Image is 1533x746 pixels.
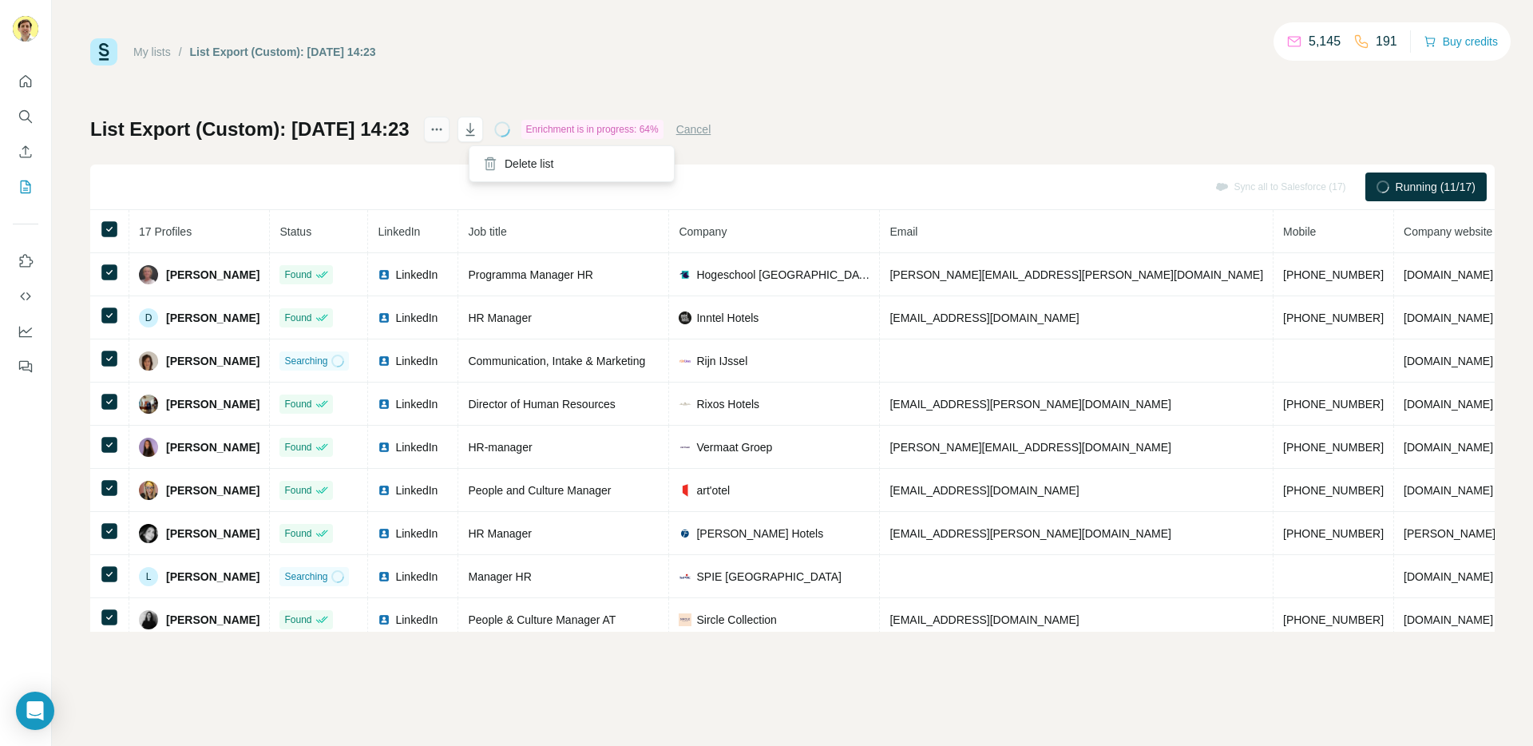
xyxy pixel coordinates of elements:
[284,440,311,454] span: Found
[139,438,158,457] img: Avatar
[139,567,158,586] div: L
[1404,398,1493,411] span: [DOMAIN_NAME]
[139,395,158,414] img: Avatar
[696,267,869,283] span: Hogeschool [GEOGRAPHIC_DATA]
[889,225,917,238] span: Email
[468,225,506,238] span: Job title
[468,441,532,454] span: HR-manager
[378,484,390,497] img: LinkedIn logo
[284,569,327,584] span: Searching
[1404,311,1493,324] span: [DOMAIN_NAME]
[679,268,691,281] img: company-logo
[378,268,390,281] img: LinkedIn logo
[284,311,311,325] span: Found
[468,613,616,626] span: People & Culture Manager AT
[1283,225,1316,238] span: Mobile
[679,441,691,454] img: company-logo
[679,398,691,411] img: company-logo
[889,613,1079,626] span: [EMAIL_ADDRESS][DOMAIN_NAME]
[889,398,1171,411] span: [EMAIL_ADDRESS][PERSON_NAME][DOMAIN_NAME]
[1424,30,1498,53] button: Buy credits
[139,265,158,284] img: Avatar
[696,612,776,628] span: Sircle Collection
[378,441,390,454] img: LinkedIn logo
[679,527,691,540] img: company-logo
[468,311,531,324] span: HR Manager
[284,268,311,282] span: Found
[13,247,38,276] button: Use Surfe on LinkedIn
[1376,32,1397,51] p: 191
[468,268,592,281] span: Programma Manager HR
[139,610,158,629] img: Avatar
[679,484,691,497] img: company-logo
[1404,355,1493,367] span: [DOMAIN_NAME]
[889,268,1263,281] span: [PERSON_NAME][EMAIL_ADDRESS][PERSON_NAME][DOMAIN_NAME]
[1283,613,1384,626] span: [PHONE_NUMBER]
[166,310,259,326] span: [PERSON_NAME]
[395,353,438,369] span: LinkedIn
[378,570,390,583] img: LinkedIn logo
[378,613,390,626] img: LinkedIn logo
[1404,268,1493,281] span: [DOMAIN_NAME]
[1283,484,1384,497] span: [PHONE_NUMBER]
[696,310,759,326] span: Inntel Hotels
[521,120,664,139] div: Enrichment is in progress: 64%
[1283,398,1384,411] span: [PHONE_NUMBER]
[889,441,1171,454] span: [PERSON_NAME][EMAIL_ADDRESS][DOMAIN_NAME]
[1404,484,1493,497] span: [DOMAIN_NAME]
[679,613,691,626] img: company-logo
[166,267,259,283] span: [PERSON_NAME]
[473,149,671,178] div: Delete list
[166,353,259,369] span: [PERSON_NAME]
[395,396,438,412] span: LinkedIn
[1283,527,1384,540] span: [PHONE_NUMBER]
[378,225,420,238] span: LinkedIn
[378,311,390,324] img: LinkedIn logo
[468,355,645,367] span: Communication, Intake & Marketing
[468,527,531,540] span: HR Manager
[395,612,438,628] span: LinkedIn
[13,317,38,346] button: Dashboard
[889,484,1079,497] span: [EMAIL_ADDRESS][DOMAIN_NAME]
[1404,441,1493,454] span: [DOMAIN_NAME]
[468,484,611,497] span: People and Culture Manager
[284,613,311,627] span: Found
[889,527,1171,540] span: [EMAIL_ADDRESS][PERSON_NAME][DOMAIN_NAME]
[679,311,691,324] img: company-logo
[395,526,438,542] span: LinkedIn
[696,396,759,412] span: Rixos Hotels
[13,67,38,96] button: Quick start
[13,16,38,42] img: Avatar
[424,117,450,142] button: actions
[133,46,171,58] a: My lists
[395,267,438,283] span: LinkedIn
[395,439,438,455] span: LinkedIn
[1283,441,1384,454] span: [PHONE_NUMBER]
[90,117,410,142] h1: List Export (Custom): [DATE] 14:23
[1404,570,1493,583] span: [DOMAIN_NAME]
[378,398,390,411] img: LinkedIn logo
[395,569,438,585] span: LinkedIn
[696,569,842,585] span: SPIE [GEOGRAPHIC_DATA]
[284,397,311,411] span: Found
[139,481,158,500] img: Avatar
[139,524,158,543] img: Avatar
[676,121,711,137] button: Cancel
[679,570,691,583] img: company-logo
[166,439,259,455] span: [PERSON_NAME]
[13,282,38,311] button: Use Surfe API
[696,439,772,455] span: Vermaat Groep
[166,396,259,412] span: [PERSON_NAME]
[166,569,259,585] span: [PERSON_NAME]
[1283,268,1384,281] span: [PHONE_NUMBER]
[284,483,311,498] span: Found
[139,308,158,327] div: D
[90,38,117,65] img: Surfe Logo
[13,352,38,381] button: Feedback
[13,173,38,201] button: My lists
[696,353,747,369] span: Rijn IJssel
[679,355,691,367] img: company-logo
[139,351,158,371] img: Avatar
[1283,311,1384,324] span: [PHONE_NUMBER]
[468,570,531,583] span: Manager HR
